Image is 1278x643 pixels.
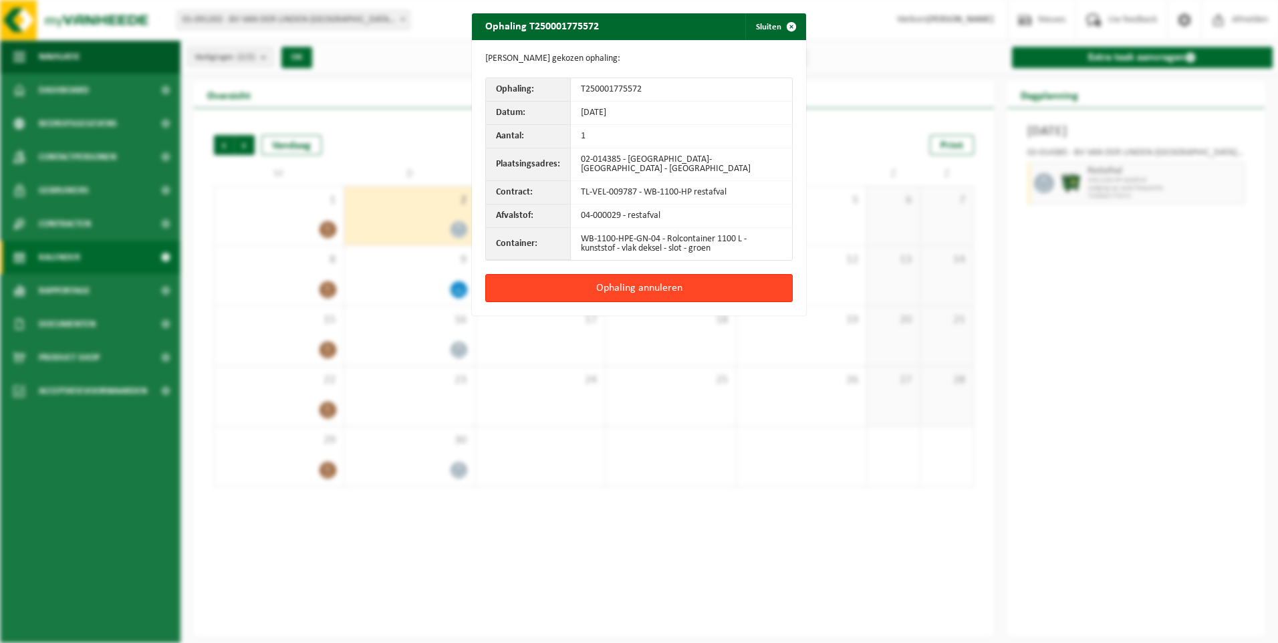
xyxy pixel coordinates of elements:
td: TL-VEL-009787 - WB-1100-HP restafval [571,181,792,205]
button: Ophaling annuleren [485,274,793,302]
td: 04-000029 - restafval [571,205,792,228]
td: [DATE] [571,102,792,125]
th: Aantal: [486,125,571,148]
th: Plaatsingsadres: [486,148,571,181]
th: Ophaling: [486,78,571,102]
td: T250001775572 [571,78,792,102]
p: [PERSON_NAME] gekozen ophaling: [485,53,793,64]
td: 02-014385 - [GEOGRAPHIC_DATA]-[GEOGRAPHIC_DATA] - [GEOGRAPHIC_DATA] [571,148,792,181]
td: WB-1100-HPE-GN-04 - Rolcontainer 1100 L - kunststof - vlak deksel - slot - groen [571,228,792,260]
td: 1 [571,125,792,148]
h2: Ophaling T250001775572 [472,13,612,39]
th: Datum: [486,102,571,125]
button: Sluiten [745,13,805,40]
th: Container: [486,228,571,260]
th: Contract: [486,181,571,205]
th: Afvalstof: [486,205,571,228]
